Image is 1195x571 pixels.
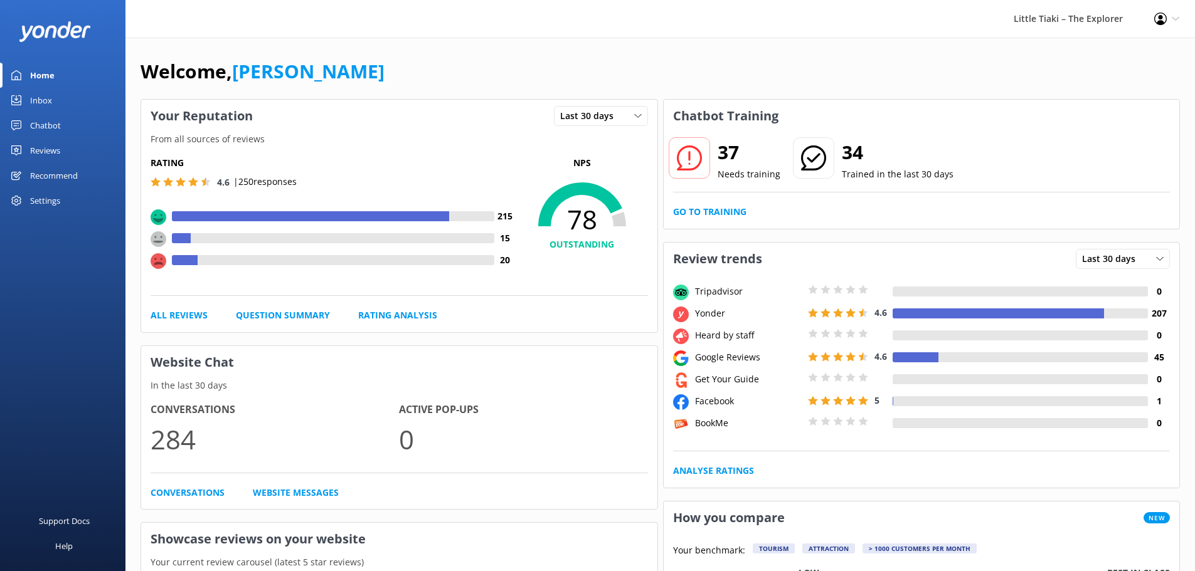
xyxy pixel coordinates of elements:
[692,394,805,408] div: Facebook
[692,372,805,386] div: Get Your Guide
[151,402,399,418] h4: Conversations
[874,350,887,362] span: 4.6
[141,56,385,86] h1: Welcome,
[1144,512,1170,523] span: New
[233,175,297,189] p: | 250 responses
[692,416,805,430] div: BookMe
[664,100,788,132] h3: Chatbot Training
[30,113,61,138] div: Chatbot
[151,156,516,170] h5: Rating
[30,188,60,213] div: Settings
[673,543,745,558] p: Your benchmark:
[399,402,647,418] h4: Active Pop-ups
[692,285,805,298] div: Tripadvisor
[1148,328,1170,342] h4: 0
[1148,372,1170,386] h4: 0
[718,167,780,181] p: Needs training
[516,204,648,235] span: 78
[217,176,230,188] span: 4.6
[560,109,621,123] span: Last 30 days
[874,394,879,406] span: 5
[842,137,953,167] h2: 34
[494,231,516,245] h4: 15
[141,379,657,392] p: In the last 30 days
[1082,252,1143,266] span: Last 30 days
[874,306,887,318] span: 4.6
[1148,285,1170,298] h4: 0
[55,533,73,558] div: Help
[718,137,780,167] h2: 37
[494,253,516,267] h4: 20
[141,132,657,146] p: From all sources of reviews
[1148,416,1170,430] h4: 0
[664,243,772,275] h3: Review trends
[30,88,52,113] div: Inbox
[516,156,648,170] p: NPS
[141,555,657,569] p: Your current review carousel (latest 5 star reviews)
[30,63,55,88] div: Home
[692,306,805,320] div: Yonder
[39,508,90,533] div: Support Docs
[494,209,516,223] h4: 215
[1148,350,1170,364] h4: 45
[673,464,754,478] a: Analyse Ratings
[232,58,385,84] a: [PERSON_NAME]
[842,167,953,181] p: Trained in the last 30 days
[358,308,437,322] a: Rating Analysis
[516,238,648,251] h4: OUTSTANDING
[753,543,795,553] div: Tourism
[399,418,647,460] p: 0
[1148,394,1170,408] h4: 1
[19,21,91,42] img: yonder-white-logo.png
[863,543,977,553] div: > 1000 customers per month
[236,308,330,322] a: Question Summary
[141,100,262,132] h3: Your Reputation
[802,543,855,553] div: Attraction
[673,205,746,219] a: Go to Training
[1148,306,1170,320] h4: 207
[141,346,657,379] h3: Website Chat
[151,418,399,460] p: 284
[30,163,78,188] div: Recommend
[253,486,339,500] a: Website Messages
[141,523,657,555] h3: Showcase reviews on your website
[692,350,805,364] div: Google Reviews
[664,501,794,534] h3: How you compare
[151,486,225,500] a: Conversations
[692,328,805,342] div: Heard by staff
[151,308,208,322] a: All Reviews
[30,138,60,163] div: Reviews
